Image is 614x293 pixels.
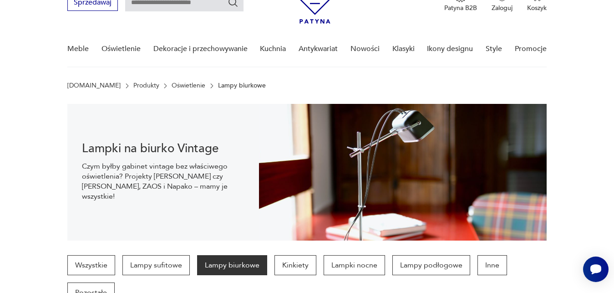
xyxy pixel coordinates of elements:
a: Antykwariat [299,31,338,67]
h1: Lampki na biurko Vintage [82,143,244,154]
a: Promocje [515,31,547,67]
a: Kuchnia [260,31,286,67]
img: 59de657ae7cec28172f985f34cc39cd0.jpg [259,104,546,241]
a: [DOMAIN_NAME] [67,82,121,89]
a: Wszystkie [67,255,115,275]
p: Zaloguj [492,4,513,12]
a: Ikony designu [427,31,473,67]
p: Koszyk [527,4,547,12]
a: Dekoracje i przechowywanie [153,31,248,67]
a: Lampy biurkowe [197,255,267,275]
a: Klasyki [392,31,415,67]
p: Czym byłby gabinet vintage bez właściwego oświetlenia? Projekty [PERSON_NAME] czy [PERSON_NAME], ... [82,161,244,201]
a: Oświetlenie [101,31,141,67]
a: Kinkiety [274,255,316,275]
p: Patyna B2B [444,4,477,12]
a: Inne [477,255,507,275]
a: Style [486,31,502,67]
p: Lampy biurkowe [218,82,266,89]
a: Lampki nocne [324,255,385,275]
a: Meble [67,31,89,67]
a: Produkty [133,82,159,89]
a: Nowości [350,31,380,67]
a: Oświetlenie [172,82,205,89]
a: Lampy podłogowe [392,255,470,275]
iframe: Smartsupp widget button [583,257,609,282]
a: Lampy sufitowe [122,255,190,275]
